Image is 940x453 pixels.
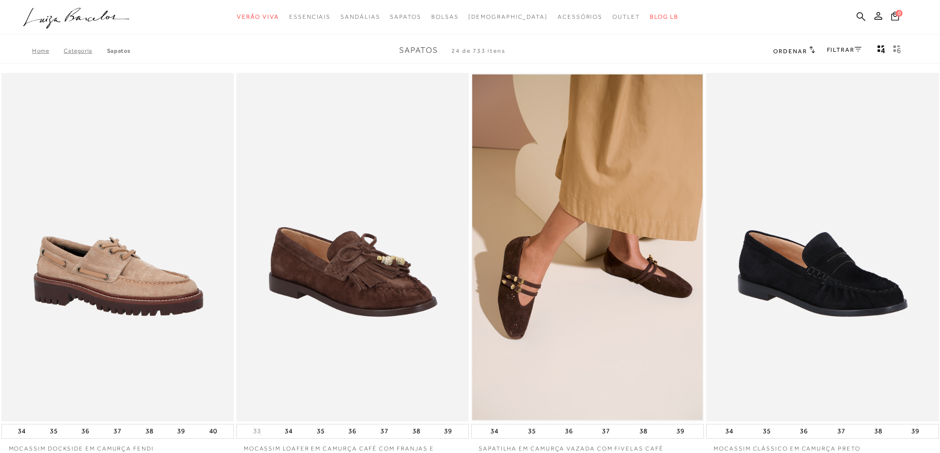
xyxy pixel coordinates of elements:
span: Sandálias [340,13,380,20]
button: 39 [441,424,455,438]
button: Mostrar 4 produtos por linha [874,44,888,57]
a: noSubCategoriesText [558,8,602,26]
a: MOCASSIM DOCKSIDE EM CAMURÇA FENDI [1,439,234,453]
button: 39 [174,424,188,438]
a: MOCASSIM LOAFER EM CAMURÇA CAFÉ COM FRANJAS E ENFEITES DOURADOS MOCASSIM LOAFER EM CAMURÇA CAFÉ C... [237,74,468,420]
img: MOCASSIM CLÁSSICO EM CAMURÇA PRETO [707,74,938,420]
button: 40 [206,424,220,438]
img: MOCASSIM DOCKSIDE EM CAMURÇA FENDI [2,74,233,420]
button: 34 [488,424,501,438]
button: 38 [637,424,650,438]
a: SAPATILHA EM CAMURÇA VAZADA COM FIVELAS CAFÉ SAPATILHA EM CAMURÇA VAZADA COM FIVELAS CAFÉ [472,74,703,420]
button: 35 [525,424,539,438]
button: 35 [314,424,328,438]
a: BLOG LB [650,8,678,26]
button: 37 [377,424,391,438]
span: BLOG LB [650,13,678,20]
span: Outlet [612,13,640,20]
span: Ordenar [773,48,807,55]
button: 36 [345,424,359,438]
a: MOCASSIM DOCKSIDE EM CAMURÇA FENDI MOCASSIM DOCKSIDE EM CAMURÇA FENDI [2,74,233,420]
button: gridText6Desc [890,44,904,57]
span: Sapatos [399,46,438,55]
span: Sapatos [390,13,421,20]
button: 36 [797,424,811,438]
button: 35 [760,424,774,438]
span: Acessórios [558,13,602,20]
button: 36 [562,424,576,438]
button: 34 [15,424,29,438]
img: SAPATILHA EM CAMURÇA VAZADA COM FIVELAS CAFÉ [472,74,703,420]
span: Bolsas [431,13,459,20]
a: noSubCategoriesText [431,8,459,26]
a: noSubCategoriesText [390,8,421,26]
span: 24 de 733 itens [451,47,506,54]
span: 0 [896,10,902,17]
button: 39 [908,424,922,438]
a: Sapatos [107,47,131,54]
button: 37 [599,424,613,438]
button: 37 [834,424,848,438]
a: FILTRAR [827,46,862,53]
a: Categoria [64,47,107,54]
span: Essenciais [289,13,331,20]
button: 34 [282,424,296,438]
button: 38 [143,424,156,438]
a: MOCASSIM CLÁSSICO EM CAMURÇA PRETO MOCASSIM CLÁSSICO EM CAMURÇA PRETO [707,74,938,420]
a: MOCASSIM CLÁSSICO EM CAMURÇA PRETO [706,439,939,453]
span: [DEMOGRAPHIC_DATA] [468,13,548,20]
button: 39 [674,424,687,438]
button: 33 [250,426,264,436]
a: SAPATILHA EM CAMURÇA VAZADA COM FIVELAS CAFÉ [471,439,704,453]
a: noSubCategoriesText [237,8,279,26]
button: 38 [871,424,885,438]
span: Verão Viva [237,13,279,20]
a: noSubCategoriesText [289,8,331,26]
img: MOCASSIM LOAFER EM CAMURÇA CAFÉ COM FRANJAS E ENFEITES DOURADOS [237,74,468,420]
a: noSubCategoriesText [612,8,640,26]
a: noSubCategoriesText [340,8,380,26]
button: 0 [888,11,902,24]
button: 37 [111,424,124,438]
a: Home [32,47,64,54]
a: noSubCategoriesText [468,8,548,26]
button: 34 [722,424,736,438]
button: 36 [78,424,92,438]
button: 35 [47,424,61,438]
button: 38 [410,424,423,438]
